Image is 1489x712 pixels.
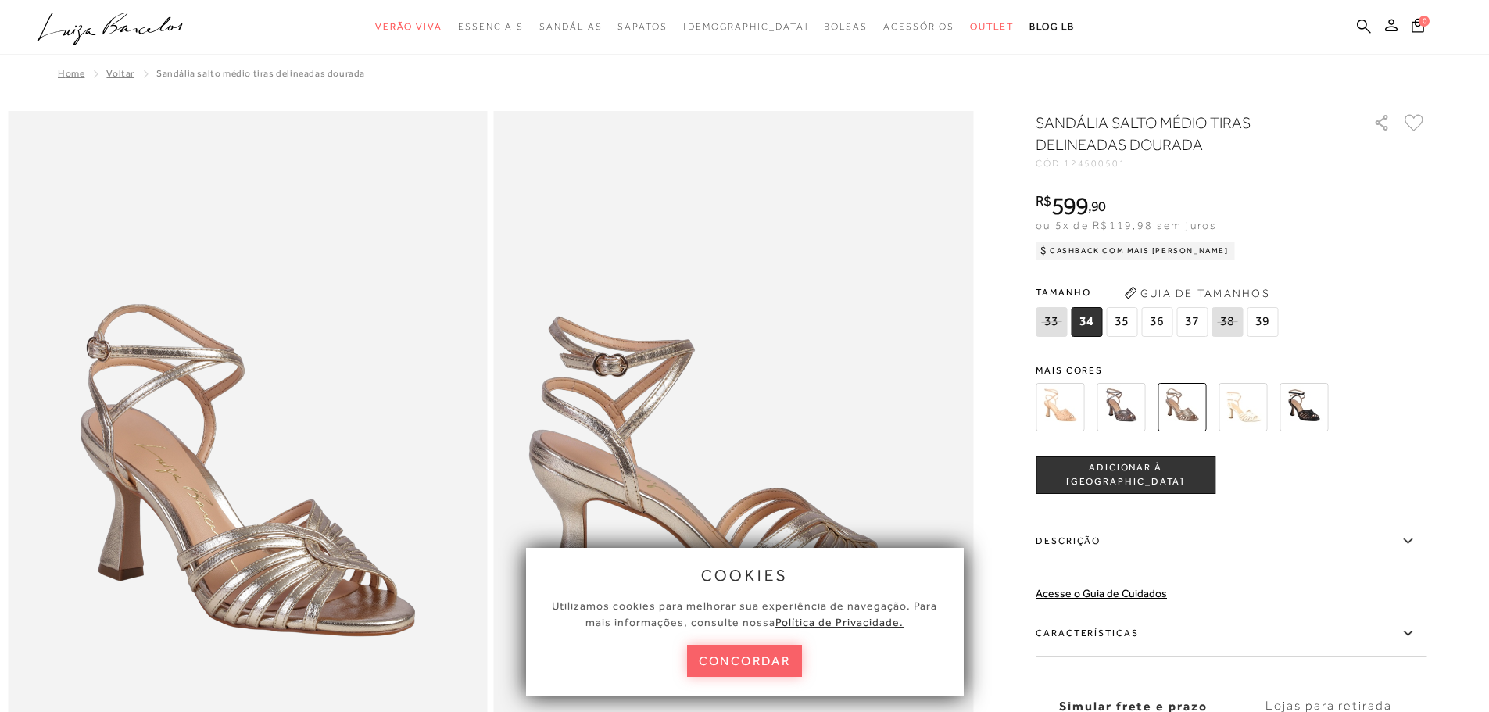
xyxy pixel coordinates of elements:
[1036,366,1426,375] span: Mais cores
[970,21,1014,32] span: Outlet
[1036,281,1282,304] span: Tamanho
[539,13,602,41] a: categoryNavScreenReaderText
[1407,17,1429,38] button: 0
[1419,16,1430,27] span: 0
[1036,194,1051,208] i: R$
[1029,13,1075,41] a: BLOG LB
[1036,519,1426,564] label: Descrição
[1280,383,1328,431] img: SANDÁLIA SALTO MÉDIO TIRAS DELINEADAS PRETA
[1051,191,1088,220] span: 599
[552,599,937,628] span: Utilizamos cookies para melhorar sua experiência de navegação. Para mais informações, consulte nossa
[375,21,442,32] span: Verão Viva
[1097,383,1145,431] img: SANDÁLIA SALTO MÉDIO TIRAS DELINEADAS CHUMBO
[1071,307,1102,337] span: 34
[775,616,904,628] a: Política de Privacidade.
[1036,112,1329,156] h1: SANDÁLIA SALTO MÉDIO TIRAS DELINEADAS DOURADA
[1141,307,1172,337] span: 36
[1176,307,1208,337] span: 37
[883,21,954,32] span: Acessórios
[1036,219,1216,231] span: ou 5x de R$119,98 sem juros
[1106,307,1137,337] span: 35
[1036,159,1348,168] div: CÓD:
[683,13,809,41] a: noSubCategoriesText
[539,21,602,32] span: Sandálias
[970,13,1014,41] a: categoryNavScreenReaderText
[1247,307,1278,337] span: 39
[683,21,809,32] span: [DEMOGRAPHIC_DATA]
[106,68,134,79] a: Voltar
[1036,587,1167,599] a: Acesse o Guia de Cuidados
[824,21,868,32] span: Bolsas
[1212,307,1243,337] span: 38
[458,13,524,41] a: categoryNavScreenReaderText
[1036,611,1426,657] label: Características
[375,13,442,41] a: categoryNavScreenReaderText
[1036,456,1215,494] button: ADICIONAR À [GEOGRAPHIC_DATA]
[1088,199,1106,213] i: ,
[156,68,365,79] span: SANDÁLIA SALTO MÉDIO TIRAS DELINEADAS DOURADA
[824,13,868,41] a: categoryNavScreenReaderText
[1036,461,1215,488] span: ADICIONAR À [GEOGRAPHIC_DATA]
[58,68,84,79] a: Home
[1036,242,1235,260] div: Cashback com Mais [PERSON_NAME]
[458,21,524,32] span: Essenciais
[1119,281,1275,306] button: Guia de Tamanhos
[701,567,789,584] span: cookies
[1064,158,1126,169] span: 124500501
[617,21,667,32] span: Sapatos
[1036,307,1067,337] span: 33
[1158,383,1206,431] img: SANDÁLIA SALTO MÉDIO TIRAS DELINEADAS DOURADA
[617,13,667,41] a: categoryNavScreenReaderText
[687,645,803,677] button: concordar
[1091,198,1106,214] span: 90
[1036,383,1084,431] img: SANDÁLIA SALTO MÉDIO TIRAS DELINEADAS BLUSH
[883,13,954,41] a: categoryNavScreenReaderText
[1219,383,1267,431] img: SANDÁLIA SALTO MÉDIO TIRAS DELINEADAS OFF WHITE
[1029,21,1075,32] span: BLOG LB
